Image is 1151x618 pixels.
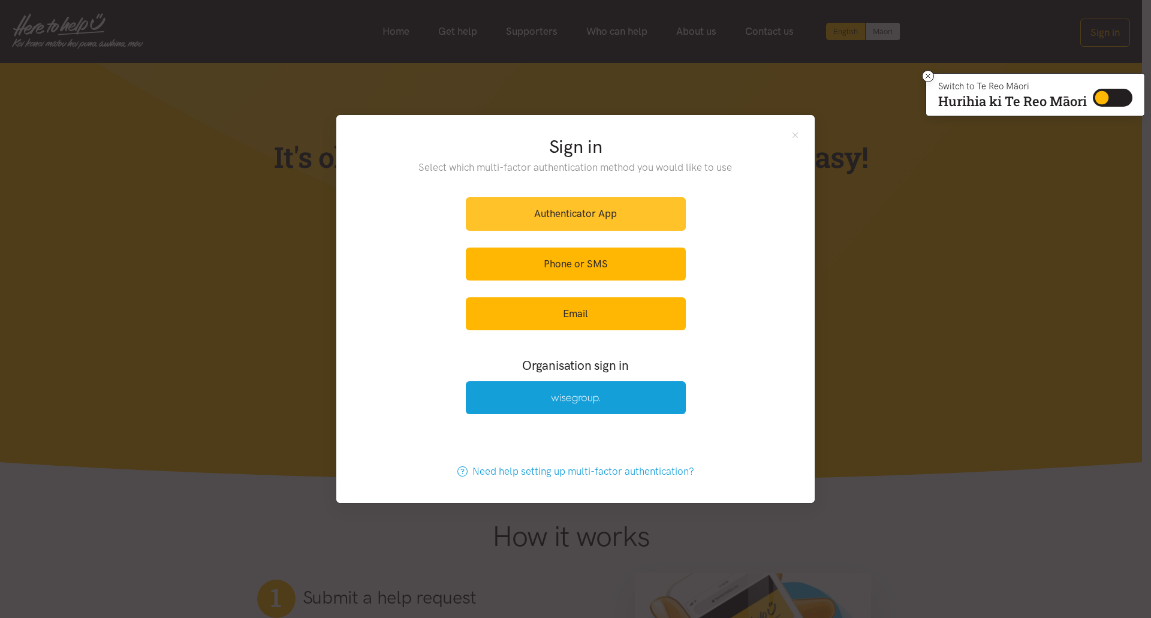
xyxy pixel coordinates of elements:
[790,129,800,140] button: Close
[394,134,757,159] h2: Sign in
[466,297,686,330] a: Email
[938,83,1087,90] p: Switch to Te Reo Māori
[466,248,686,281] a: Phone or SMS
[445,455,707,488] a: Need help setting up multi-factor authentication?
[433,357,718,374] h3: Organisation sign in
[551,394,600,404] img: Wise Group
[938,96,1087,107] p: Hurihia ki Te Reo Māori
[466,197,686,230] a: Authenticator App
[394,159,757,176] p: Select which multi-factor authentication method you would like to use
